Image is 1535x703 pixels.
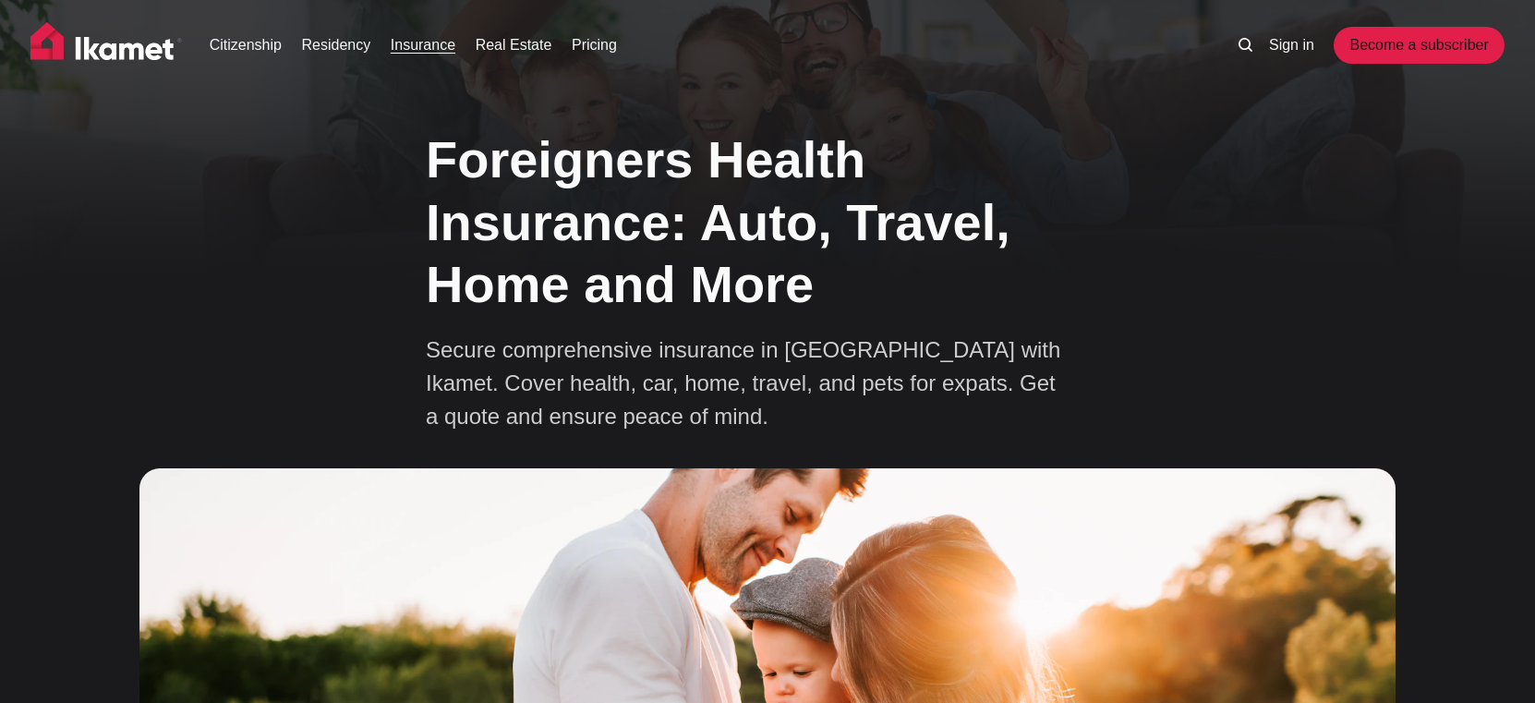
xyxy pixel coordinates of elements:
[426,128,1109,315] h1: Foreigners Health Insurance: Auto, Travel, Home and More
[1269,34,1314,56] a: Sign in
[426,333,1072,433] p: Secure comprehensive insurance in [GEOGRAPHIC_DATA] with Ikamet. Cover health, car, home, travel,...
[572,34,617,56] a: Pricing
[210,34,282,56] a: Citizenship
[476,34,552,56] a: Real Estate
[30,22,182,68] img: Ikamet home
[391,34,455,56] a: Insurance
[301,34,370,56] a: Residency
[1334,27,1504,64] a: Become a subscriber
